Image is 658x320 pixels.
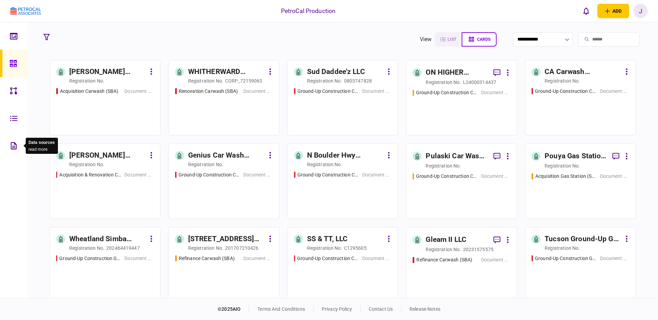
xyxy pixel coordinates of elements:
div: [PERSON_NAME] Cucamonga Acquisition and Conversion [69,150,146,161]
div: Document Collection [481,173,510,180]
div: Ground-Up Construction Carwash (SBA) [416,89,478,96]
a: Pulaski Car Wash Developmentregistration no.Ground-Up Construction Carwash (SBA) Document Collection [406,144,517,219]
div: registration no. [69,77,105,84]
div: Document Collection [124,171,154,179]
div: registration no. [307,245,342,251]
div: Document Collection [362,171,391,179]
div: Wheatland Simba Petroleum LLC [69,234,146,245]
div: registration no. [545,245,580,251]
div: registration no. [69,245,105,251]
a: Genius Car Wash Orlandoregistration no.Ground-Up Construction CarwashDocument Collection [169,144,279,219]
div: Refinance Carwash (SBA) [416,256,472,263]
a: N Boulder Hwy Acquisitionregistration no.Ground-Up Construction CarwashDocument Collection [288,144,398,219]
div: Document Collection [124,255,154,262]
div: Acquisition & Renovation Carwash (SBA) [59,171,121,179]
a: [PERSON_NAME] Acquisitionregistration no.Acquisition Carwash (SBA)Document Collection [50,60,160,135]
div: registration no. [307,161,342,168]
div: Ground-Up Construction Carwash [297,171,359,179]
a: Sud Daddee'z LLCregistration no.0803747828Ground-Up Construction CarwashDocument Collection [288,60,398,135]
div: Pouya Gas Station Acquisition [545,151,607,162]
div: Ground-Up Construction Gas Station [535,255,597,262]
a: Gleam II LLCregistration no.20231575575Refinance Carwash (SBA)Document Collection [406,227,517,303]
div: Ground-Up Construction Carwash (SBA) [416,173,478,180]
div: C1295605 [344,245,367,251]
button: read more [28,147,47,152]
button: cards [462,32,497,47]
div: Sud Daddee'z LLC [307,66,365,77]
div: ON HIGHER GROUND, LLC [426,67,488,78]
a: CA Carwash Developmentregistration no.Ground-Up Construction Carwash (SBA) Document Collection [525,60,636,135]
div: registration no. [545,162,580,169]
div: registration no. [188,245,223,251]
div: Ground-Up Construction Carwash (SBA) [297,255,359,262]
div: Tucson Ground-Up Gas Station Development [545,234,621,245]
button: J [633,4,648,18]
div: Ground-Up Construction Carwash [297,88,359,95]
a: release notes [410,306,440,312]
button: open adding identity options [597,4,629,18]
a: [PERSON_NAME] Cucamonga Acquisition and Conversionregistration no.Acquisition & Renovation Carwas... [50,144,160,219]
a: [STREET_ADDRESS] LLCregistration no.201707210426Refinance Carwash (SBA)Document Collection [169,227,279,303]
div: 202464419447 [106,245,140,251]
div: Document Collection [600,173,629,180]
div: Document Collection [243,88,272,95]
div: Acquisition Gas Station (SBA) [535,173,597,180]
div: 201707210426 [225,245,259,251]
a: Tucson Ground-Up Gas Station Developmentregistration no.Ground-Up Construction Gas Station Docume... [525,227,636,303]
div: Document Collection [362,88,391,95]
div: N Boulder Hwy Acquisition [307,150,384,161]
div: Document Collection [600,255,629,262]
a: WHITHERWARD DREAM, INC.registration no.CORP_72159063Renovation Carwash (SBA)Document Collection [169,60,279,135]
div: Ground-Up Construction Gas Station (SBA) [59,255,121,262]
a: privacy policy [322,306,352,312]
div: Genius Car Wash Orlando [188,150,265,161]
a: Pouya Gas Station Acquisitionregistration no.Acquisition Gas Station (SBA)Document Collection [525,144,636,219]
a: Wheatland Simba Petroleum LLCregistration no.202464419447Ground-Up Construction Gas Station (SBA)... [50,227,160,303]
a: contact us [369,306,393,312]
a: SS & TT, LLCregistration no.C1295605Ground-Up Construction Carwash (SBA) Document Collection [288,227,398,303]
div: Acquisition Carwash (SBA) [60,88,118,95]
div: Document Collection [600,88,629,95]
div: Document Collection [124,88,154,95]
div: Ground-Up Construction Carwash [179,171,240,179]
div: Document Collection [481,256,510,263]
div: WHITHERWARD DREAM, INC. [188,66,265,77]
div: L24000314437 [463,79,497,86]
div: Pulaski Car Wash Development [426,151,488,162]
div: registration no. [426,246,461,253]
div: registration no. [426,79,461,86]
button: open notifications list [579,4,593,18]
div: SS & TT, LLC [307,234,348,245]
button: list [435,32,462,47]
div: Renovation Carwash (SBA) [179,88,238,95]
span: cards [477,37,490,42]
div: registration no. [307,77,342,84]
div: Data sources [28,139,55,146]
a: terms and conditions [257,306,305,312]
a: ON HIGHER GROUND, LLCregistration no.L24000314437Ground-Up Construction Carwash (SBA) Document Co... [406,60,517,135]
div: © 2025 AIO [218,306,249,313]
img: client company logo [10,7,41,15]
div: CORP_72159063 [225,77,263,84]
div: registration no. [426,162,461,169]
div: Document Collection [243,171,272,179]
div: Refinance Carwash (SBA) [179,255,235,262]
div: 0803747828 [344,77,372,84]
div: [STREET_ADDRESS] LLC [188,234,265,245]
div: Ground-Up Construction Carwash (SBA) [535,88,597,95]
div: Document Collection [243,255,272,262]
div: registration no. [188,161,223,168]
div: registration no. [545,77,580,84]
div: CA Carwash Development [545,66,621,77]
div: [PERSON_NAME] Acquisition [69,66,146,77]
div: registration no. [188,77,223,84]
div: view [420,35,432,44]
div: PetroCal Production [281,7,336,15]
div: Document Collection [481,89,510,96]
span: list [448,37,456,42]
div: 20231575575 [463,246,493,253]
div: Document Collection [362,255,391,262]
div: Gleam II LLC [426,234,466,245]
div: registration no. [69,161,105,168]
